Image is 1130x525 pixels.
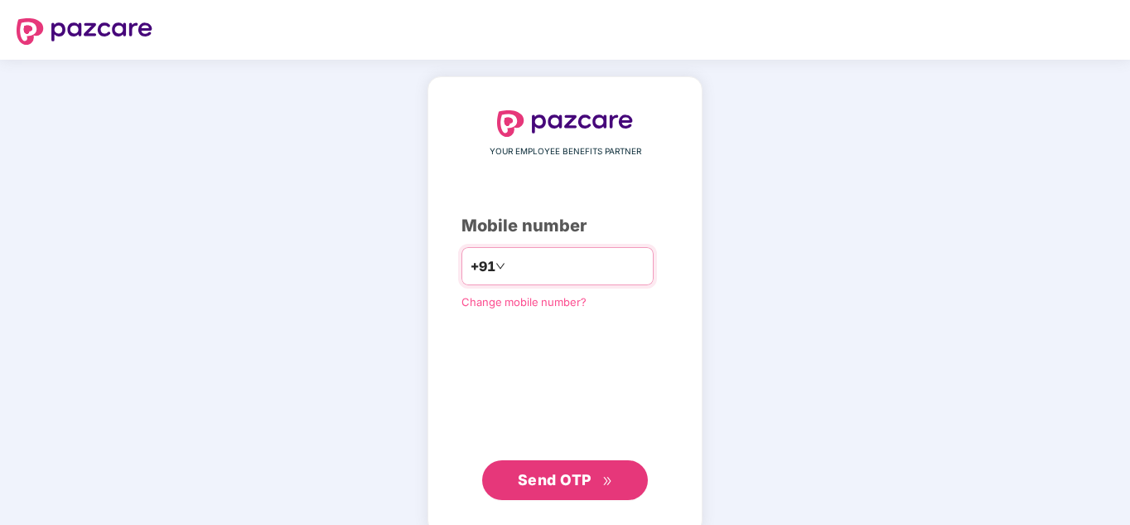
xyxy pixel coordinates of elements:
div: Mobile number [461,213,669,239]
span: +91 [471,256,495,277]
button: Send OTPdouble-right [482,460,648,500]
img: logo [17,18,152,45]
span: double-right [602,476,613,487]
span: YOUR EMPLOYEE BENEFITS PARTNER [490,145,641,158]
img: logo [497,110,633,137]
span: Send OTP [518,471,592,489]
a: Change mobile number? [461,295,587,309]
span: down [495,261,505,271]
